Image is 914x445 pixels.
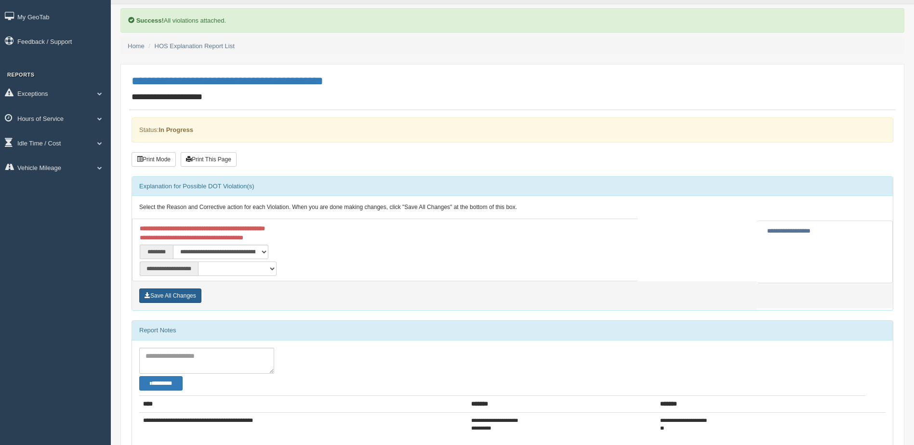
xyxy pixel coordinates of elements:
div: Report Notes [132,321,893,340]
div: Select the Reason and Corrective action for each Violation. When you are done making changes, cli... [132,196,893,219]
div: All violations attached. [120,8,904,33]
div: Status: [132,118,893,142]
button: Print Mode [132,152,176,167]
button: Print This Page [181,152,237,167]
a: Home [128,42,145,50]
strong: In Progress [159,126,193,133]
a: HOS Explanation Report List [155,42,235,50]
div: Explanation for Possible DOT Violation(s) [132,177,893,196]
button: Change Filter Options [139,376,183,391]
b: Success! [136,17,164,24]
button: Save [139,288,201,303]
